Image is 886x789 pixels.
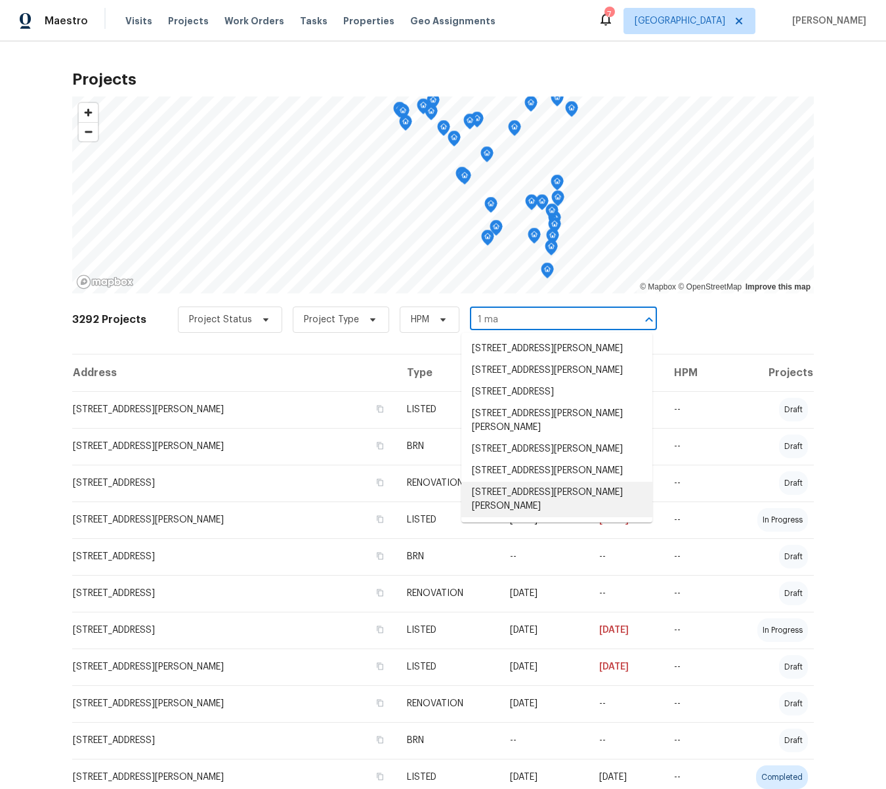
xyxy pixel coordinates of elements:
[481,230,494,250] div: Map marker
[374,734,386,746] button: Copy Address
[461,360,652,381] li: [STREET_ADDRESS][PERSON_NAME]
[604,8,614,21] div: 7
[396,649,499,685] td: LISTED
[779,471,808,495] div: draft
[396,391,499,428] td: LISTED
[499,685,589,722] td: [DATE]
[635,14,725,28] span: [GEOGRAPHIC_DATA]
[756,765,808,789] div: completed
[343,14,394,28] span: Properties
[757,508,808,532] div: in progress
[524,96,538,116] div: Map marker
[374,771,386,782] button: Copy Address
[72,465,396,501] td: [STREET_ADDRESS]
[589,612,663,649] td: [DATE]
[499,575,589,612] td: [DATE]
[551,175,564,195] div: Map marker
[411,313,429,326] span: HPM
[374,550,386,562] button: Copy Address
[396,685,499,722] td: RENOVATION
[779,729,808,752] div: draft
[374,587,386,599] button: Copy Address
[72,722,396,759] td: [STREET_ADDRESS]
[393,102,406,122] div: Map marker
[589,685,663,722] td: --
[72,391,396,428] td: [STREET_ADDRESS][PERSON_NAME]
[664,538,723,575] td: --
[72,313,146,326] h2: 3292 Projects
[396,104,410,124] div: Map marker
[664,391,723,428] td: --
[546,228,559,249] div: Map marker
[565,101,578,121] div: Map marker
[125,14,152,28] span: Visits
[72,501,396,538] td: [STREET_ADDRESS][PERSON_NAME]
[374,624,386,635] button: Copy Address
[664,501,723,538] td: --
[304,313,359,326] span: Project Type
[551,190,564,211] div: Map marker
[224,14,284,28] span: Work Orders
[396,354,499,391] th: Type
[396,428,499,465] td: BRN
[72,685,396,722] td: [STREET_ADDRESS][PERSON_NAME]
[448,131,461,151] div: Map marker
[499,538,589,575] td: --
[664,649,723,685] td: --
[374,513,386,525] button: Copy Address
[45,14,88,28] span: Maestro
[664,428,723,465] td: --
[541,263,554,283] div: Map marker
[499,649,589,685] td: [DATE]
[417,98,430,119] div: Map marker
[72,354,396,391] th: Address
[79,103,98,122] button: Zoom in
[374,477,386,488] button: Copy Address
[589,649,663,685] td: [DATE]
[779,582,808,605] div: draft
[480,146,494,167] div: Map marker
[461,403,652,438] li: [STREET_ADDRESS][PERSON_NAME][PERSON_NAME]
[425,104,438,125] div: Map marker
[508,120,521,140] div: Map marker
[490,220,503,240] div: Map marker
[779,435,808,458] div: draft
[640,310,658,329] button: Close
[757,618,808,642] div: in progress
[72,538,396,575] td: [STREET_ADDRESS]
[72,649,396,685] td: [STREET_ADDRESS][PERSON_NAME]
[374,403,386,415] button: Copy Address
[746,282,811,291] a: Improve this map
[589,722,663,759] td: --
[72,96,814,293] canvas: Map
[589,538,663,575] td: --
[399,115,412,135] div: Map marker
[396,575,499,612] td: RENOVATION
[779,398,808,421] div: draft
[499,612,589,649] td: [DATE]
[463,114,476,134] div: Map marker
[589,575,663,612] td: --
[548,217,561,238] div: Map marker
[396,501,499,538] td: LISTED
[787,14,866,28] span: [PERSON_NAME]
[396,465,499,501] td: RENOVATION
[678,282,742,291] a: OpenStreetMap
[76,274,134,289] a: Mapbox homepage
[664,354,723,391] th: HPM
[72,428,396,465] td: [STREET_ADDRESS][PERSON_NAME]
[300,16,327,26] span: Tasks
[545,203,559,224] div: Map marker
[72,73,814,86] h2: Projects
[779,655,808,679] div: draft
[72,575,396,612] td: [STREET_ADDRESS]
[484,197,497,217] div: Map marker
[458,169,471,189] div: Map marker
[410,14,496,28] span: Geo Assignments
[461,338,652,360] li: [STREET_ADDRESS][PERSON_NAME]
[664,722,723,759] td: --
[189,313,252,326] span: Project Status
[396,612,499,649] td: LISTED
[779,692,808,715] div: draft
